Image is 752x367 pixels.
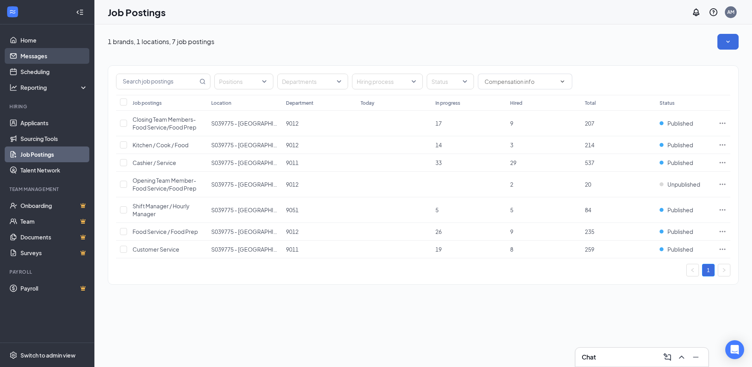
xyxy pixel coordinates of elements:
[719,180,726,188] svg: Ellipses
[108,6,166,19] h1: Job Postings
[282,241,357,258] td: 9011
[435,141,442,148] span: 14
[582,353,596,361] h3: Chat
[211,159,355,166] span: S039775 - [GEOGRAPHIC_DATA], [GEOGRAPHIC_DATA]
[133,246,179,253] span: Customer Service
[133,100,162,106] div: Job postings
[9,103,86,110] div: Hiring
[686,264,699,276] button: left
[667,119,693,127] span: Published
[116,74,198,89] input: Search job postings
[207,241,282,258] td: S039775 - Madison Heights, VA
[133,177,196,192] span: Opening Team Member-Food Service/Food Prep
[435,159,442,166] span: 33
[211,228,355,235] span: S039775 - [GEOGRAPHIC_DATA], [GEOGRAPHIC_DATA]
[702,264,715,276] li: 1
[510,159,516,166] span: 29
[20,48,88,64] a: Messages
[282,223,357,241] td: 9012
[20,64,88,80] a: Scheduling
[133,228,198,235] span: Food Service / Food Prep
[286,120,299,127] span: 9012
[207,111,282,136] td: S039775 - Madison Heights, VA
[282,111,357,136] td: 9012
[133,159,176,166] span: Cashier / Service
[20,213,88,229] a: TeamCrown
[485,77,556,86] input: Compensation info
[667,245,693,253] span: Published
[286,246,299,253] span: 9011
[585,181,591,188] span: 20
[9,269,86,275] div: Payroll
[431,95,506,111] th: In progress
[286,141,299,148] span: 9012
[727,9,734,15] div: AM
[20,146,88,162] a: Job Postings
[510,181,513,188] span: 2
[20,245,88,261] a: SurveysCrown
[435,228,442,235] span: 26
[724,38,732,46] svg: SmallChevronDown
[211,120,355,127] span: S039775 - [GEOGRAPHIC_DATA], [GEOGRAPHIC_DATA]
[20,32,88,48] a: Home
[211,100,231,106] div: Location
[581,95,656,111] th: Total
[510,246,513,253] span: 8
[133,116,196,131] span: Closing Team Members-Food Service/Food Prep
[510,120,513,127] span: 9
[20,131,88,146] a: Sourcing Tools
[585,228,594,235] span: 235
[286,228,299,235] span: 9012
[719,119,726,127] svg: Ellipses
[133,202,190,217] span: Shift Manager / Hourly Manager
[211,206,355,213] span: S039775 - [GEOGRAPHIC_DATA], [GEOGRAPHIC_DATA]
[691,352,700,362] svg: Minimize
[20,162,88,178] a: Talent Network
[211,181,355,188] span: S039775 - [GEOGRAPHIC_DATA], [GEOGRAPHIC_DATA]
[133,141,188,148] span: Kitchen / Cook / Food
[20,83,88,91] div: Reporting
[717,34,739,50] button: SmallChevronDown
[282,136,357,154] td: 9012
[207,223,282,241] td: S039775 - Madison Heights, VA
[9,186,86,193] div: Team Management
[207,197,282,223] td: S039775 - Madison Heights, VA
[211,141,355,148] span: S039775 - [GEOGRAPHIC_DATA], [GEOGRAPHIC_DATA]
[675,351,688,363] button: ChevronUp
[282,197,357,223] td: 9051
[677,352,686,362] svg: ChevronUp
[585,206,591,213] span: 84
[689,351,702,363] button: Minimize
[667,141,693,149] span: Published
[718,264,730,276] li: Next Page
[725,340,744,359] div: Open Intercom Messenger
[510,141,513,148] span: 3
[435,120,442,127] span: 17
[76,8,84,16] svg: Collapse
[585,246,594,253] span: 259
[709,7,718,17] svg: QuestionInfo
[661,351,674,363] button: ComposeMessage
[667,180,700,188] span: Unpublished
[686,264,699,276] li: Previous Page
[510,206,513,213] span: 5
[585,159,594,166] span: 537
[20,280,88,296] a: PayrollCrown
[9,351,17,359] svg: Settings
[286,159,299,166] span: 9011
[691,7,701,17] svg: Notifications
[20,198,88,213] a: OnboardingCrown
[510,228,513,235] span: 9
[108,37,214,46] p: 1 brands, 1 locations, 7 job postings
[211,246,355,253] span: S039775 - [GEOGRAPHIC_DATA], [GEOGRAPHIC_DATA]
[719,206,726,214] svg: Ellipses
[667,206,693,214] span: Published
[20,115,88,131] a: Applicants
[286,100,313,106] div: Department
[199,78,206,85] svg: MagnifyingGlass
[656,95,715,111] th: Status
[585,141,594,148] span: 214
[282,172,357,197] td: 9012
[663,352,672,362] svg: ComposeMessage
[719,159,726,167] svg: Ellipses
